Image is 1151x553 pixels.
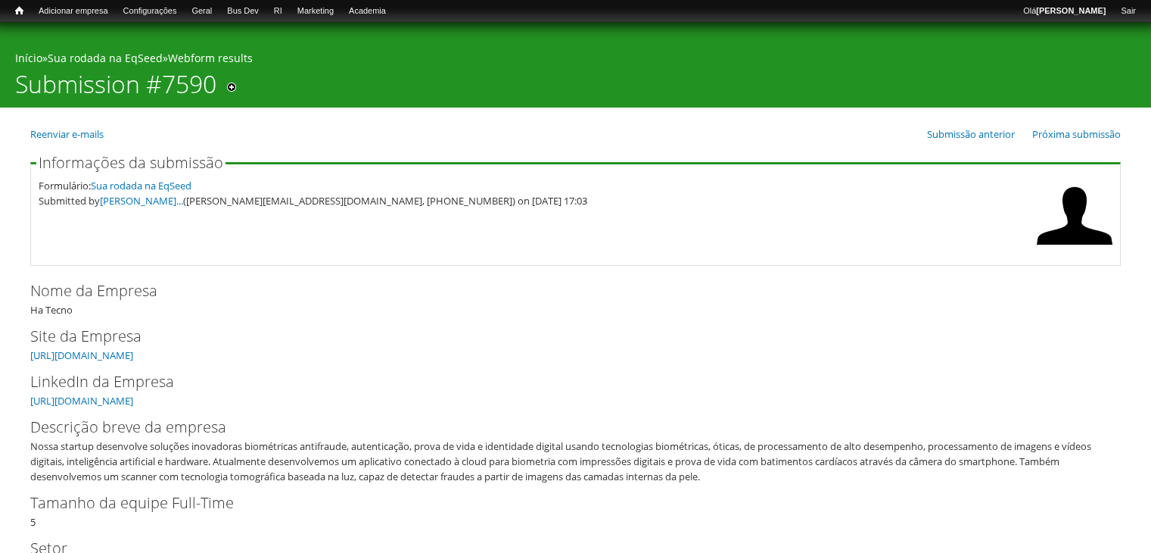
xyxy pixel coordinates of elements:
a: [PERSON_NAME]... [100,194,183,208]
a: Configurações [116,4,185,19]
a: Bus Dev [219,4,266,19]
a: Adicionar empresa [31,4,116,19]
a: Webform results [168,51,253,65]
a: Ver perfil do usuário. [1037,243,1112,257]
a: Início [15,51,42,65]
label: Tamanho da equipe Full-Time [30,492,1096,514]
div: 5 [30,492,1121,530]
div: Formulário: [39,178,1029,193]
label: Site da Empresa [30,325,1096,348]
div: Nossa startup desenvolve soluções inovadoras biométricas antifraude, autenticação, prova de vida ... [30,439,1111,484]
a: Sua rodada na EqSeed [91,179,191,192]
a: [URL][DOMAIN_NAME] [30,348,133,362]
a: Olá[PERSON_NAME] [1016,4,1113,19]
div: Submitted by ([PERSON_NAME][EMAIL_ADDRESS][DOMAIN_NAME], [PHONE_NUMBER]) on [DATE] 17:03 [39,193,1029,208]
a: RI [266,4,290,19]
a: Marketing [290,4,341,19]
img: Foto de HENRIQUE SERGIO GUTIERREZ DA COSTA [1037,178,1112,254]
legend: Informações da submissão [36,155,226,170]
a: Início [8,4,31,18]
strong: [PERSON_NAME] [1036,6,1106,15]
div: » » [15,51,1136,70]
a: Geral [184,4,219,19]
h1: Submission #7590 [15,70,216,108]
a: Próxima submissão [1032,127,1121,141]
a: [URL][DOMAIN_NAME] [30,394,133,408]
a: Sair [1113,4,1143,19]
a: Reenviar e-mails [30,127,104,141]
a: Submissão anterior [927,127,1015,141]
label: Descrição breve da empresa [30,416,1096,439]
a: Academia [341,4,394,19]
div: Ha Tecno [30,280,1121,317]
label: LinkedIn da Empresa [30,370,1096,393]
label: Nome da Empresa [30,280,1096,302]
a: Sua rodada na EqSeed [48,51,163,65]
span: Início [15,5,23,16]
